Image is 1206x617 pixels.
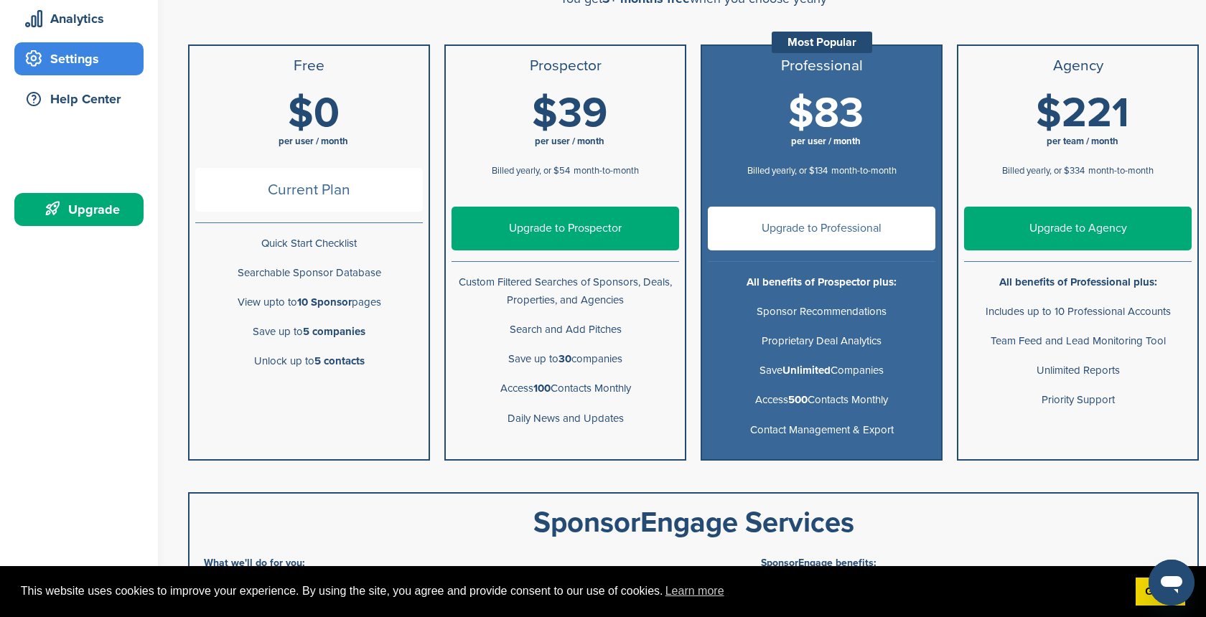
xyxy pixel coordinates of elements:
b: All benefits of Professional plus: [999,275,1157,288]
b: What we'll do for you: [204,557,305,569]
b: 500 [788,393,808,406]
span: This website uses cookies to improve your experience. By using the site, you agree and provide co... [21,580,1124,602]
p: Save Companies [708,362,935,380]
div: Most Popular [772,32,872,53]
span: Billed yearly, or $334 [1002,165,1085,176]
b: All benefits of Prospector plus: [747,275,897,288]
b: 10 Sponsor [297,296,352,308]
p: Team Feed and Lead Monitoring Tool [964,332,1192,350]
span: Billed yearly, or $54 [492,165,570,176]
p: Priority Support [964,391,1192,409]
span: Billed yearly, or $134 [747,165,828,176]
b: SponsorEngage benefits: [761,557,877,569]
p: Unlimited Reports [964,362,1192,380]
span: $0 [288,88,340,138]
div: Analytics [22,6,144,32]
span: per user / month [535,136,604,147]
b: 30 [558,352,571,365]
div: SponsorEngage Services [204,508,1183,537]
b: 5 contacts [314,354,365,367]
p: Unlock up to [195,352,423,370]
p: Search and Add Pitches [452,321,679,339]
div: Help Center [22,86,144,112]
a: Analytics [14,2,144,35]
a: Upgrade [14,193,144,226]
span: month-to-month [831,165,897,176]
h3: Prospector [452,57,679,75]
div: Upgrade [22,197,144,222]
span: $83 [788,88,864,138]
h3: Free [195,57,423,75]
p: Daily News and Updates [452,410,679,428]
span: per user / month [791,136,861,147]
p: Save up to [195,323,423,341]
span: $221 [1036,88,1129,138]
p: Includes up to 10 Professional Accounts [964,303,1192,321]
p: Save up to companies [452,350,679,368]
p: Searchable Sponsor Database [195,264,423,282]
a: dismiss cookie message [1136,578,1185,606]
span: per user / month [279,136,348,147]
a: Settings [14,42,144,75]
b: Unlimited [782,364,831,377]
h3: Professional [708,57,935,75]
p: Custom Filtered Searches of Sponsors, Deals, Properties, and Agencies [452,273,679,309]
p: Quick Start Checklist [195,235,423,253]
a: Upgrade to Professional [708,207,935,250]
p: View upto to pages [195,293,423,311]
p: Contact Management & Export [708,421,935,439]
a: learn more about cookies [663,580,726,602]
p: Access Contacts Monthly [708,391,935,409]
a: Upgrade to Agency [964,207,1192,250]
a: Help Center [14,83,144,116]
span: $39 [532,88,607,138]
p: Sponsor Recommendations [708,303,935,321]
a: Upgrade to Prospector [452,207,679,250]
iframe: Pulsante per aprire la finestra di messaggistica [1149,560,1195,606]
b: 100 [533,382,551,395]
span: Current Plan [195,168,423,212]
span: per team / month [1047,136,1118,147]
div: Settings [22,46,144,72]
b: 5 companies [303,325,365,338]
p: Access Contacts Monthly [452,380,679,397]
span: month-to-month [1088,165,1154,176]
h3: Agency [964,57,1192,75]
p: Proprietary Deal Analytics [708,332,935,350]
span: month-to-month [574,165,639,176]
